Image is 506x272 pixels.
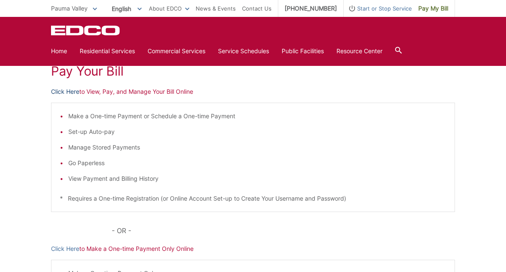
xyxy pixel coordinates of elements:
span: Pay My Bill [418,4,448,13]
p: to View, Pay, and Manage Your Bill Online [51,87,455,96]
li: Make a One-time Payment or Schedule a One-time Payment [68,112,446,121]
a: EDCD logo. Return to the homepage. [51,25,121,35]
h1: Pay Your Bill [51,63,455,79]
li: Manage Stored Payments [68,143,446,152]
a: About EDCO [149,4,189,13]
li: Set-up Auto-pay [68,127,446,136]
li: View Payment and Billing History [68,174,446,183]
a: Contact Us [242,4,272,13]
span: English [105,2,148,16]
li: Go Paperless [68,158,446,168]
a: Home [51,46,67,56]
a: Residential Services [80,46,135,56]
a: Public Facilities [282,46,324,56]
a: Click Here [51,244,79,253]
a: Resource Center [336,46,382,56]
span: Pauma Valley [51,5,88,12]
p: - OR - [112,225,455,237]
a: Click Here [51,87,79,96]
p: to Make a One-time Payment Only Online [51,244,455,253]
p: * Requires a One-time Registration (or Online Account Set-up to Create Your Username and Password) [60,194,446,203]
a: News & Events [196,4,236,13]
a: Commercial Services [148,46,205,56]
a: Service Schedules [218,46,269,56]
